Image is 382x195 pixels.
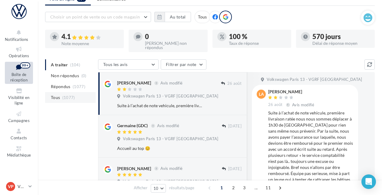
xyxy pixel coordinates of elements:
[251,183,261,193] span: ...
[8,183,14,190] span: VP
[123,94,218,99] span: Volkswagen Paris 13 - VGRF [GEOGRAPHIC_DATA]
[51,73,79,79] span: Non répondus
[103,62,128,67] span: Tous les avis
[11,135,27,140] span: Contacts
[98,59,159,70] button: Tous les avis
[51,94,60,101] span: Tous
[312,33,370,40] div: 570 jours
[154,12,191,22] button: Au total
[62,95,75,100] span: (1077)
[161,59,206,70] button: Filtrer par note
[239,183,249,193] span: 3
[134,185,147,191] span: Afficher
[151,184,166,193] button: 10
[157,123,179,128] span: Avis modifié
[5,161,33,176] a: Calendrier
[5,127,33,141] a: Contacts
[123,136,218,142] span: Volkswagen Paris 13 - VGRF [GEOGRAPHIC_DATA]
[73,84,85,89] span: (1077)
[228,166,242,172] span: [DATE]
[169,185,194,191] span: résultats/page
[5,62,33,84] a: Boîte de réception99+
[228,124,242,129] span: [DATE]
[10,72,28,83] span: Boîte de réception
[5,86,33,107] a: Visibilité en ligne
[7,153,31,158] span: Médiathèque
[165,12,191,22] button: Au total
[229,33,286,40] div: 100 %
[61,41,119,46] div: Note moyenne
[292,102,314,107] span: Avis modifié
[229,183,238,193] span: 2
[18,183,26,190] p: VW [GEOGRAPHIC_DATA] 13
[117,166,151,172] div: [PERSON_NAME]
[227,81,242,86] span: 26 août
[61,33,119,40] div: 4.1
[145,41,203,50] div: [PERSON_NAME] non répondus
[268,90,315,94] div: [PERSON_NAME]
[194,11,210,23] div: Tous
[51,84,71,90] span: Répondus
[20,62,30,68] div: 99+
[8,118,30,123] span: Campagnes
[5,144,33,159] a: Médiathèque
[5,45,33,59] a: Opérations
[229,41,286,45] div: Taux de réponse
[267,77,362,82] span: Volkswagen Paris 13 - VGRF [GEOGRAPHIC_DATA]
[117,145,202,151] div: Accueil au top 😊
[45,12,151,22] button: Choisir un point de vente ou un code magasin
[5,181,33,192] a: VP VW [GEOGRAPHIC_DATA] 13
[263,183,273,193] span: 11
[160,81,183,85] span: Avis modifié
[312,41,370,45] div: Délai de réponse moyen
[117,80,151,86] div: [PERSON_NAME]
[117,103,202,109] div: Suite à l’achat de note vehicule, première livraison ratée nous nous sommes déplacer à 1h30 de [G...
[50,14,140,19] span: Choisir un point de vente ou un code magasin
[5,37,28,42] span: Notifications
[268,102,282,107] span: 26 août
[217,183,226,193] span: 1
[8,95,29,106] span: Visibilité en ligne
[361,174,376,189] div: Open Intercom Messenger
[9,53,29,58] span: Opérations
[117,123,148,129] div: Germaine (GDC)
[153,186,159,191] span: 10
[145,33,203,40] div: 0
[5,109,33,124] a: Campagnes
[259,91,264,97] span: LA
[123,179,218,184] span: Volkswagen Paris 13 - VGRF [GEOGRAPHIC_DATA]
[160,166,183,171] span: Avis modifié
[81,73,87,78] span: (0)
